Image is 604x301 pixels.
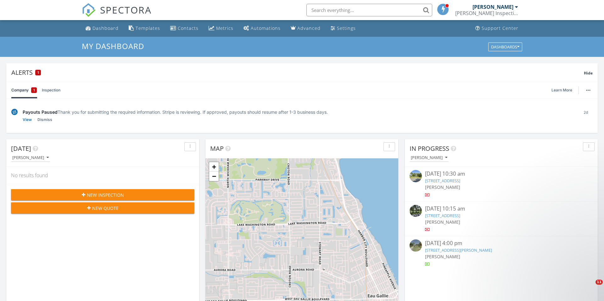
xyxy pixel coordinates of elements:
a: Automations (Basic) [241,23,283,34]
div: Lucas Inspection Services [455,10,518,16]
button: New Inspection [11,189,194,200]
div: Dashboard [92,25,119,31]
a: Advanced [288,23,323,34]
div: [DATE] 10:15 am [425,205,578,213]
div: Thank you for submitting the required information. Stripe is reviewing. If approved, payouts shou... [23,109,573,115]
a: Metrics [206,23,236,34]
input: Search everything... [306,4,432,16]
div: Templates [136,25,160,31]
span: 11 [596,280,603,285]
div: [PERSON_NAME] [411,156,447,160]
a: Dismiss [37,117,52,123]
div: Advanced [297,25,321,31]
a: Learn More [551,87,576,93]
a: Settings [328,23,358,34]
span: Hide [584,70,593,76]
a: [STREET_ADDRESS] [425,178,460,183]
a: [STREET_ADDRESS] [425,213,460,218]
img: The Best Home Inspection Software - Spectora [82,3,96,17]
a: Company [11,82,37,98]
img: ellipsis-632cfdd7c38ec3a7d453.svg [586,90,590,91]
span: SPECTORA [100,3,152,16]
a: Templates [126,23,163,34]
a: [DATE] 10:15 am [STREET_ADDRESS] [PERSON_NAME] [410,205,593,233]
button: [PERSON_NAME] [11,154,50,162]
div: Metrics [216,25,233,31]
div: Dashboards [491,45,519,49]
span: Payouts Paused [23,109,58,115]
a: Inspection [42,82,60,98]
div: 2d [579,109,593,123]
div: Settings [337,25,356,31]
img: streetview [410,170,422,182]
img: streetview [410,205,422,217]
span: In Progress [410,144,449,153]
span: New Quote [92,205,119,211]
div: Automations [251,25,281,31]
span: [PERSON_NAME] [425,184,460,190]
a: [STREET_ADDRESS][PERSON_NAME] [425,247,492,253]
button: New Quote [11,202,194,214]
div: [PERSON_NAME] [473,4,513,10]
iframe: Intercom live chat [583,280,598,295]
span: [PERSON_NAME] [425,219,460,225]
span: [PERSON_NAME] [425,254,460,260]
span: [DATE] [11,144,31,153]
a: Zoom out [209,172,219,181]
a: [DATE] 10:30 am [STREET_ADDRESS] [PERSON_NAME] [410,170,593,198]
div: Alerts [11,68,584,77]
a: Dashboard [83,23,121,34]
div: No results found [6,167,199,184]
a: Zoom in [209,162,219,172]
div: [DATE] 10:30 am [425,170,578,178]
a: [DATE] 4:00 pm [STREET_ADDRESS][PERSON_NAME] [PERSON_NAME] [410,239,593,267]
button: [PERSON_NAME] [410,154,449,162]
img: streetview [410,239,422,252]
div: [PERSON_NAME] [12,156,49,160]
div: Contacts [178,25,199,31]
img: under-review-2fe708636b114a7f4b8d.svg [11,109,18,115]
div: Support Center [482,25,518,31]
span: New Inspection [87,192,124,198]
span: 1 [37,70,39,75]
span: 1 [33,87,35,93]
a: Contacts [168,23,201,34]
a: SPECTORA [82,8,152,22]
span: My Dashboard [82,41,144,51]
a: Support Center [473,23,521,34]
span: Map [210,144,224,153]
div: [DATE] 4:00 pm [425,239,578,247]
button: Dashboards [488,42,522,51]
a: View [23,117,32,123]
